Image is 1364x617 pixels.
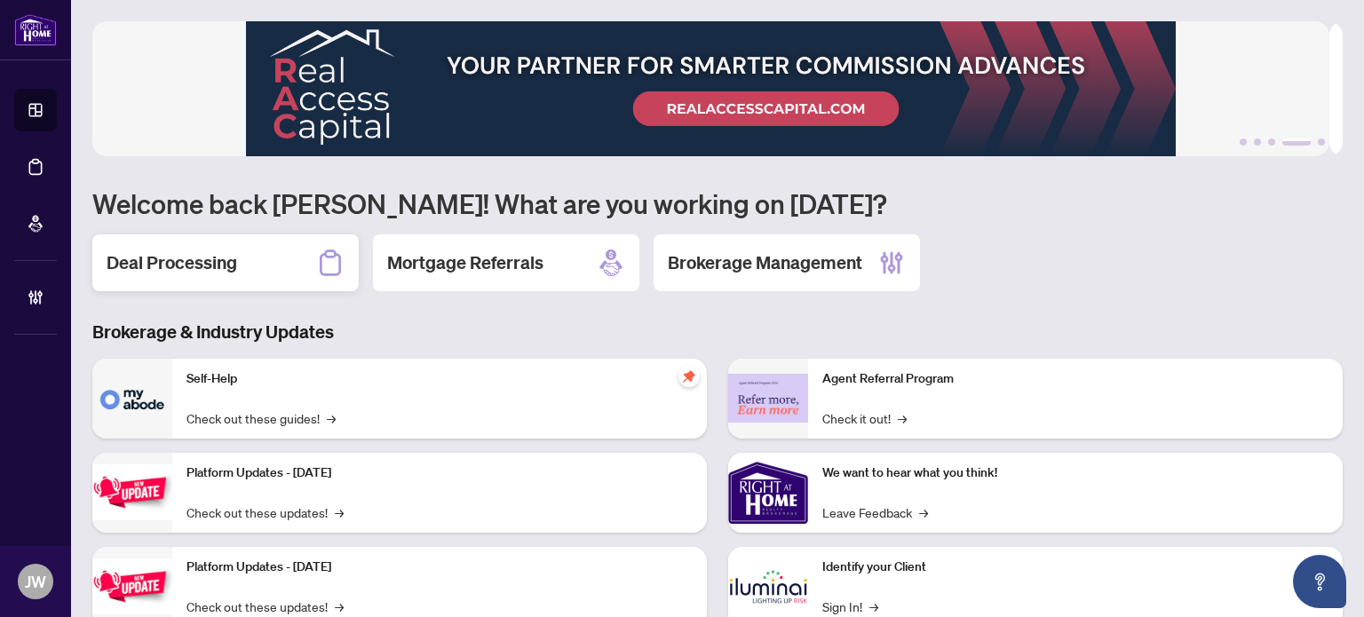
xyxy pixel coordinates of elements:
img: Platform Updates - July 8, 2025 [92,558,172,614]
img: Self-Help [92,359,172,439]
span: → [335,597,344,616]
span: → [335,502,344,522]
button: 2 [1254,138,1261,146]
span: → [869,597,878,616]
span: → [327,408,336,428]
a: Leave Feedback→ [822,502,928,522]
img: logo [14,13,57,46]
a: Check out these updates!→ [186,597,344,616]
a: Sign In!→ [822,597,878,616]
button: 4 [1282,138,1311,146]
span: → [898,408,907,428]
img: Agent Referral Program [728,374,808,423]
a: Check out these guides!→ [186,408,336,428]
span: pushpin [678,366,700,387]
img: Slide 3 [92,21,1329,156]
p: Platform Updates - [DATE] [186,463,693,483]
button: 3 [1268,138,1275,146]
p: Agent Referral Program [822,369,1328,389]
h2: Deal Processing [107,250,237,275]
span: → [919,502,928,522]
button: 5 [1318,138,1325,146]
img: Platform Updates - July 21, 2025 [92,464,172,520]
a: Check out these updates!→ [186,502,344,522]
a: Check it out!→ [822,408,907,428]
p: Identify your Client [822,558,1328,577]
p: Self-Help [186,369,693,389]
button: Open asap [1293,555,1346,608]
h3: Brokerage & Industry Updates [92,320,1343,344]
h2: Brokerage Management [668,250,862,275]
span: JW [25,569,46,594]
img: We want to hear what you think! [728,453,808,533]
button: 1 [1240,138,1247,146]
h2: Mortgage Referrals [387,250,543,275]
p: We want to hear what you think! [822,463,1328,483]
p: Platform Updates - [DATE] [186,558,693,577]
h1: Welcome back [PERSON_NAME]! What are you working on [DATE]? [92,186,1343,220]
